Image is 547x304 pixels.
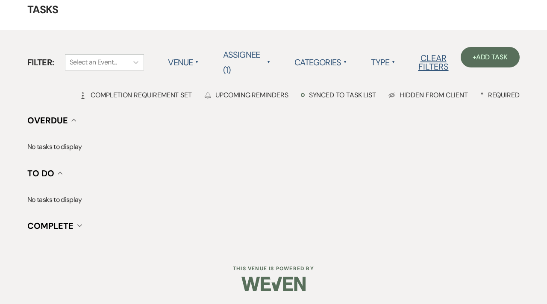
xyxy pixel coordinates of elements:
span: ▲ [344,59,347,66]
span: ▲ [195,59,199,66]
span: ▲ [267,59,271,66]
span: Overdue [27,115,68,126]
img: Weven Logo [241,269,306,299]
a: +Add Task [461,47,520,67]
span: Filter: [27,56,54,69]
label: Type [371,55,395,70]
button: Complete [27,222,82,230]
label: Venue [168,55,199,70]
div: Synced to task list [301,91,376,99]
div: Upcoming Reminders [204,91,288,99]
span: To Do [27,168,54,179]
span: ▲ [392,59,395,66]
p: No tasks to display [27,194,520,205]
div: Required [480,91,520,99]
button: To Do [27,169,63,178]
div: Select an Event... [70,57,117,67]
button: Clear Filters [406,54,460,71]
button: Overdue [27,116,76,125]
div: Completion Requirement Set [79,91,192,99]
span: Complete [27,220,74,231]
label: Assignee (1) [223,47,271,78]
label: Categories [294,55,347,70]
div: Hidden from Client [388,91,468,99]
span: Add Task [476,53,508,61]
p: No tasks to display [27,141,520,152]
